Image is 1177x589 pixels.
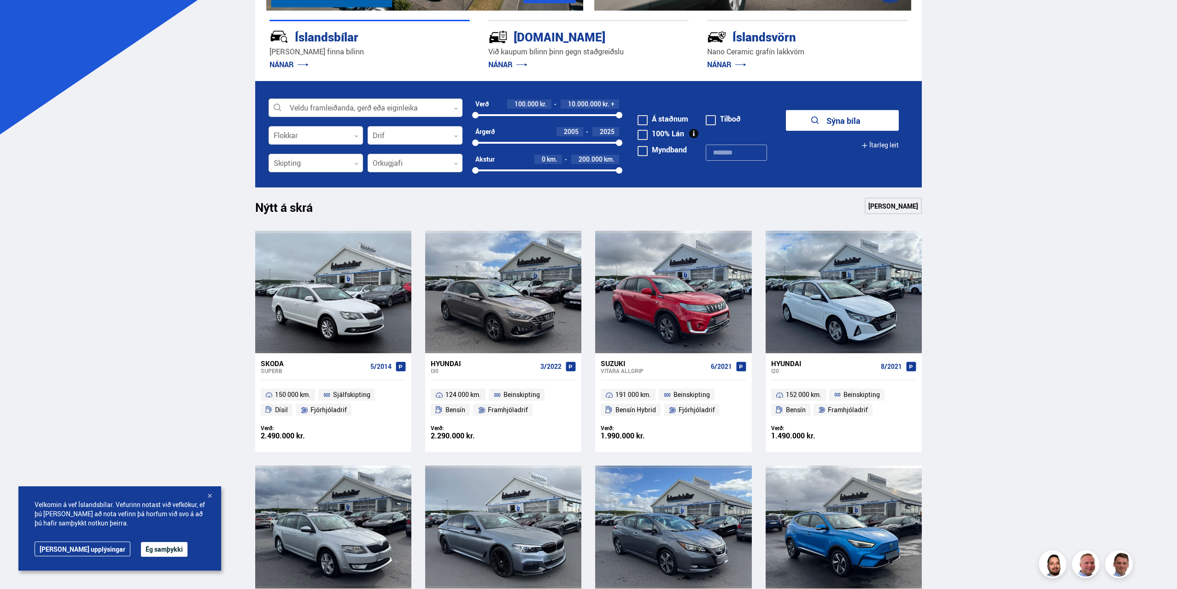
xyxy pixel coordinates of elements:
div: Verð: [431,425,504,432]
button: Sýna bíla [786,110,899,131]
img: nhp88E3Fdnt1Opn2.png [1040,552,1068,579]
span: 6/2021 [711,363,732,370]
span: 2025 [600,127,615,136]
span: Framhjóladrif [828,404,868,415]
span: Bensín [445,404,465,415]
button: Ég samþykki [141,542,187,557]
div: 2.290.000 kr. [431,432,504,440]
span: 152 000 km. [786,389,821,400]
span: 150 000 km. [275,389,310,400]
button: Ítarleg leit [861,135,899,156]
div: Vitara ALLGRIP [601,367,707,374]
span: km. [604,156,615,163]
label: Á staðnum [638,115,688,122]
div: Íslandsbílar [269,28,437,44]
label: Myndband [638,146,687,153]
div: Verð: [261,425,334,432]
div: Verð: [601,425,673,432]
span: 100.000 [515,99,539,108]
span: Fjórhjóladrif [679,404,715,415]
div: Suzuki [601,359,707,367]
span: Fjórhjóladrif [310,404,347,415]
p: Við kaupum bílinn þinn gegn staðgreiðslu [488,47,689,57]
label: Tilboð [706,115,741,122]
a: NÁNAR [707,59,746,70]
span: 3/2022 [540,363,562,370]
span: 0 [542,155,545,163]
a: Hyundai i20 8/2021 152 000 km. Beinskipting Bensín Framhjóladrif Verð: 1.490.000 kr. [766,353,922,452]
img: tr5P-W3DuiFaO7aO.svg [488,27,508,47]
span: Dísil [275,404,288,415]
a: NÁNAR [488,59,527,70]
span: Framhjóladrif [488,404,528,415]
div: Árgerð [475,128,495,135]
span: kr. [603,100,609,108]
span: Bensín Hybrid [615,404,656,415]
a: [PERSON_NAME] [865,198,922,214]
div: Verð [475,100,489,108]
a: Skoda Superb 5/2014 150 000 km. Sjálfskipting Dísil Fjórhjóladrif Verð: 2.490.000 kr. [255,353,411,452]
div: Hyundai [431,359,537,367]
img: FbJEzSuNWCJXmdc-.webp [1107,552,1134,579]
span: Sjálfskipting [333,389,370,400]
span: 10.000.000 [568,99,601,108]
span: 5/2014 [370,363,392,370]
a: Hyundai i30 3/2022 124 000 km. Beinskipting Bensín Framhjóladrif Verð: 2.290.000 kr. [425,353,581,452]
div: Superb [261,367,367,374]
div: Akstur [475,156,495,163]
span: km. [547,156,557,163]
p: Nano Ceramic grafín lakkvörn [707,47,908,57]
div: [DOMAIN_NAME] [488,28,656,44]
img: -Svtn6bYgwAsiwNX.svg [707,27,726,47]
div: i30 [431,367,537,374]
img: JRvxyua_JYH6wB4c.svg [269,27,289,47]
label: 100% Lán [638,130,684,137]
span: kr. [540,100,547,108]
span: 2005 [564,127,579,136]
div: Hyundai [771,359,877,367]
p: [PERSON_NAME] finna bílinn [269,47,470,57]
span: Beinskipting [504,389,540,400]
span: Bensín [786,404,806,415]
div: 1.490.000 kr. [771,432,844,440]
div: 2.490.000 kr. [261,432,334,440]
span: Velkomin á vef Íslandsbílar. Vefurinn notast við vefkökur, ef þú [PERSON_NAME] að nota vefinn þá ... [35,500,205,528]
span: Beinskipting [843,389,880,400]
h1: Nýtt á skrá [255,200,329,220]
img: siFngHWaQ9KaOqBr.png [1073,552,1101,579]
a: NÁNAR [269,59,309,70]
div: 1.990.000 kr. [601,432,673,440]
span: Beinskipting [673,389,710,400]
span: 191 000 km. [615,389,651,400]
div: i20 [771,367,877,374]
div: Verð: [771,425,844,432]
a: Suzuki Vitara ALLGRIP 6/2021 191 000 km. Beinskipting Bensín Hybrid Fjórhjóladrif Verð: 1.990.000... [595,353,751,452]
span: 8/2021 [881,363,902,370]
div: Skoda [261,359,367,367]
button: Opna LiveChat spjallviðmót [7,4,35,31]
a: [PERSON_NAME] upplýsingar [35,542,130,556]
span: 124 000 km. [445,389,481,400]
div: Íslandsvörn [707,28,875,44]
span: 200.000 [579,155,603,163]
span: + [611,100,615,108]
